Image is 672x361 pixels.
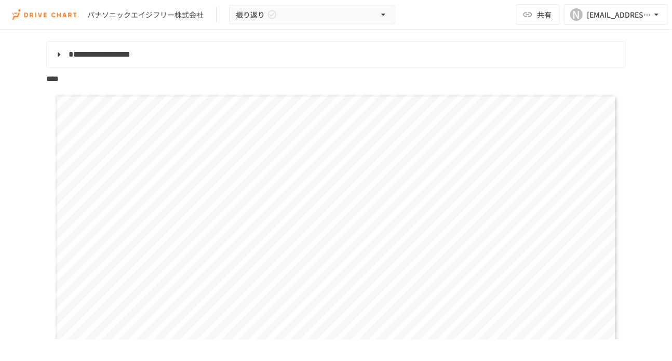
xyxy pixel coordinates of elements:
[587,8,651,21] div: [EMAIL_ADDRESS][DOMAIN_NAME]
[564,4,668,25] button: N[EMAIL_ADDRESS][DOMAIN_NAME]
[570,8,583,21] div: N
[229,5,395,25] button: 振り返り
[537,9,552,20] span: 共有
[516,4,560,25] button: 共有
[12,6,79,23] img: i9VDDS9JuLRLX3JIUyK59LcYp6Y9cayLPHs4hOxMB9W
[236,8,265,21] span: 振り返り
[87,9,204,20] div: パナソニックエイジフリー株式会社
